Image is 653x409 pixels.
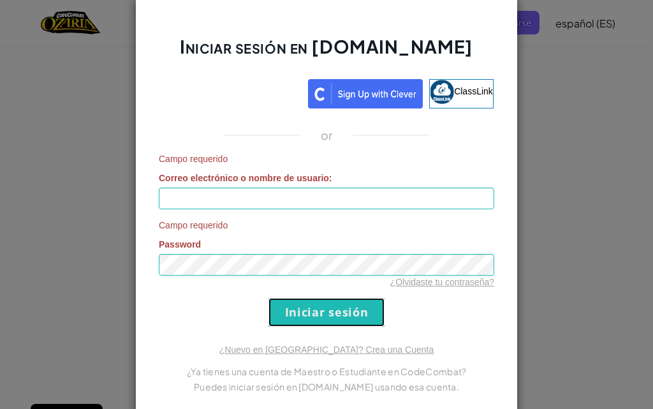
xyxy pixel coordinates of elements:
[268,298,385,327] input: Iniciar sesión
[430,80,454,104] img: classlink-logo-small.png
[159,239,201,249] span: Password
[308,79,423,108] img: clever_sso_button@2x.png
[159,219,494,232] span: Campo requerido
[321,128,333,143] p: or
[159,173,329,183] span: Correo electrónico o nombre de usuario
[159,34,494,71] h2: Iniciar sesión en [DOMAIN_NAME]
[390,277,494,287] a: ¿Olvidaste tu contraseña?
[159,379,494,394] p: Puedes iniciar sesión en [DOMAIN_NAME] usando esa cuenta.
[159,152,494,165] span: Campo requerido
[159,364,494,379] p: ¿Ya tienes una cuenta de Maestro o Estudiante en CodeCombat?
[219,345,434,355] a: ¿Nuevo en [GEOGRAPHIC_DATA]? Crea una Cuenta
[159,172,332,184] label: :
[153,78,308,106] iframe: Botón Iniciar sesión con Google
[454,86,493,96] span: ClassLink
